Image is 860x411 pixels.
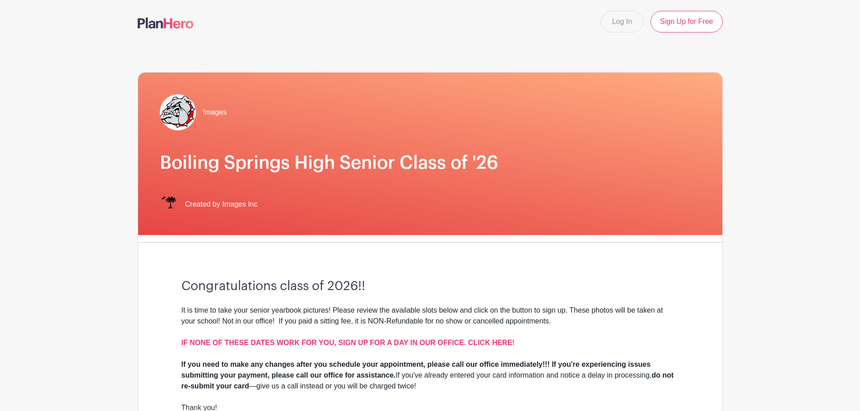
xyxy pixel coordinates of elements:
img: IMAGES%20logo%20transparenT%20PNG%20s.png [160,195,178,213]
img: Boiling%20Springs%20bulldog.jpg [160,94,196,130]
div: It is time to take your senior yearbook pictures! Please review the available slots below and cli... [181,305,679,359]
h1: Boiling Springs High Senior Class of '26 [160,152,701,174]
span: Images [203,107,227,118]
img: logo-507f7623f17ff9eddc593b1ce0a138ce2505c220e1c5a4e2b4648c50719b7d32.svg [138,18,194,28]
a: IF NONE OF THESE DATES WORK FOR YOU, SIGN UP FOR A DAY IN OUR OFFICE. CLICK HERE! [181,339,515,346]
div: If you've already entered your card information and notice a delay in processing, —give us a call... [181,359,679,392]
h3: Congratulations class of 2026!! [181,279,679,294]
span: Created by Images Inc [185,199,258,210]
a: Log In [601,11,643,32]
strong: If you need to make any changes after you schedule your appointment, please call our office immed... [181,360,651,379]
a: Sign Up for Free [651,11,722,32]
strong: do not re-submit your card [181,371,674,390]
